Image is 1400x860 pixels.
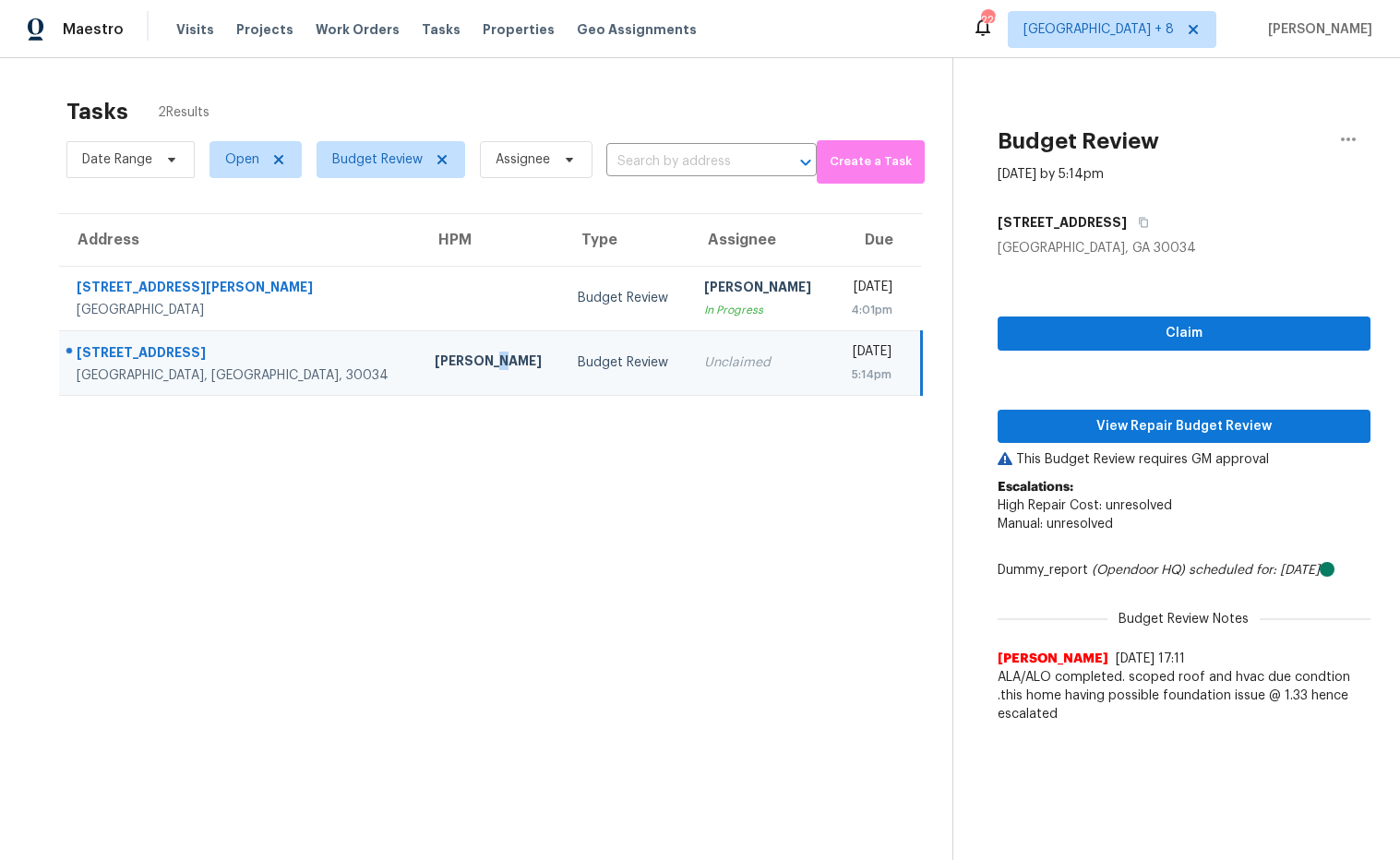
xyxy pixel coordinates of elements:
[577,20,697,39] span: Geo Assignments
[420,214,563,266] th: HPM
[422,23,461,36] span: Tasks
[847,342,891,365] div: [DATE]
[847,278,892,301] div: [DATE]
[981,11,994,30] div: 229
[563,214,688,266] th: Type
[1261,20,1372,39] span: [PERSON_NAME]
[158,103,209,122] span: 2 Results
[793,149,819,175] button: Open
[998,317,1370,351] button: Claim
[689,214,832,266] th: Assignee
[59,214,420,266] th: Address
[316,20,400,39] span: Work Orders
[435,352,548,375] div: [PERSON_NAME]
[1116,652,1185,665] span: [DATE] 17:11
[998,239,1370,257] div: [GEOGRAPHIC_DATA], GA 30034
[998,165,1104,184] div: [DATE] by 5:14pm
[1189,564,1320,577] i: scheduled for: [DATE]
[704,278,818,301] div: [PERSON_NAME]
[817,140,925,184] button: Create a Task
[606,148,765,176] input: Search by address
[998,450,1370,469] p: This Budget Review requires GM approval
[1107,610,1260,628] span: Budget Review Notes
[1092,564,1185,577] i: (Opendoor HQ)
[77,278,405,301] div: [STREET_ADDRESS][PERSON_NAME]
[77,301,405,319] div: [GEOGRAPHIC_DATA]
[998,213,1127,232] h5: [STREET_ADDRESS]
[578,353,674,372] div: Budget Review
[225,150,259,169] span: Open
[496,150,550,169] span: Assignee
[998,650,1108,668] span: [PERSON_NAME]
[998,132,1159,150] h2: Budget Review
[704,301,818,319] div: In Progress
[826,151,915,173] span: Create a Task
[847,365,891,384] div: 5:14pm
[998,481,1073,494] b: Escalations:
[176,20,214,39] span: Visits
[66,102,128,121] h2: Tasks
[77,343,405,366] div: [STREET_ADDRESS]
[236,20,293,39] span: Projects
[77,366,405,385] div: [GEOGRAPHIC_DATA], [GEOGRAPHIC_DATA], 30034
[332,150,423,169] span: Budget Review
[578,289,674,307] div: Budget Review
[998,518,1113,531] span: Manual: unresolved
[704,353,818,372] div: Unclaimed
[847,301,892,319] div: 4:01pm
[998,668,1370,723] span: ALA/ALO completed. scoped roof and hvac due condtion .this home having possible foundation issue ...
[832,214,921,266] th: Due
[63,20,124,39] span: Maestro
[82,150,152,169] span: Date Range
[1023,20,1174,39] span: [GEOGRAPHIC_DATA] + 8
[998,410,1370,444] button: View Repair Budget Review
[1127,206,1152,239] button: Copy Address
[998,561,1370,579] div: Dummy_report
[1012,415,1356,438] span: View Repair Budget Review
[1012,322,1356,345] span: Claim
[483,20,555,39] span: Properties
[998,499,1172,512] span: High Repair Cost: unresolved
